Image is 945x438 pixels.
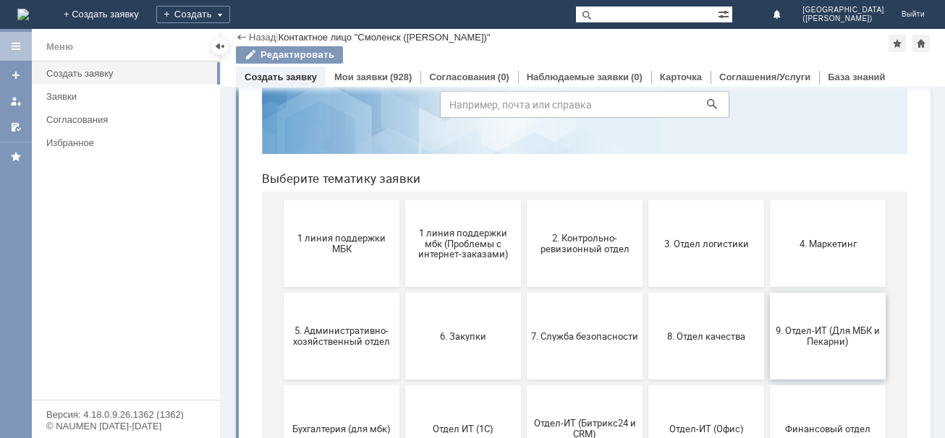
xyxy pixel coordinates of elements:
header: Выберите тематику заявки [12,145,657,159]
span: 1 линия поддержки МБК [38,206,145,228]
button: 3. Отдел логистики [398,173,514,260]
span: 6. Закупки [159,304,266,314]
div: (928) [390,72,412,82]
span: Финансовый отдел [524,396,631,407]
div: Сделать домашней страницей [912,35,930,52]
span: 2. Контрольно-ревизионный отдел [281,206,388,228]
div: Меню [46,38,73,56]
span: 5. Административно-хозяйственный отдел [38,299,145,320]
span: 3. Отдел логистики [402,211,509,222]
div: Заявки [46,91,211,102]
div: Согласования [46,114,211,125]
div: Контактное лицо "Смоленск ([PERSON_NAME])" [279,32,491,43]
span: ([PERSON_NAME]) [802,14,884,23]
button: 1 линия поддержки мбк (Проблемы с интернет-заказами) [155,173,271,260]
span: 1 линия поддержки мбк (Проблемы с интернет-заказами) [159,200,266,233]
a: Создать заявку [4,64,27,87]
div: Версия: 4.18.0.9.26.1362 (1362) [46,410,205,419]
span: Отдел-ИТ (Офис) [402,396,509,407]
a: Соглашения/Услуги [719,72,810,82]
a: Карточка [660,72,702,82]
button: 1 линия поддержки МБК [33,173,149,260]
span: Бухгалтерия (для мбк) [38,396,145,407]
a: Назад [249,32,276,43]
button: 5. Административно-хозяйственный отдел [33,266,149,353]
span: [GEOGRAPHIC_DATA] [802,6,884,14]
a: Согласования [429,72,496,82]
a: Мои заявки [334,72,388,82]
a: Создать заявку [41,62,217,85]
div: (0) [631,72,643,82]
button: 9. Отдел-ИТ (Для МБК и Пекарни) [520,266,635,353]
a: База знаний [828,72,885,82]
a: Согласования [41,108,217,131]
input: Например, почта или справка [190,64,479,91]
span: 9. Отдел-ИТ (Для МБК и Пекарни) [524,299,631,320]
span: 8. Отдел качества [402,304,509,314]
span: Отдел-ИТ (Битрикс24 и CRM) [281,391,388,413]
div: (0) [498,72,509,82]
div: | [276,31,278,42]
img: logo [17,9,29,20]
span: 7. Служба безопасности [281,304,388,314]
span: Отдел ИТ (1С) [159,396,266,407]
a: Заявки [41,85,217,108]
button: 2. Контрольно-ревизионный отдел [276,173,392,260]
span: 4. Маркетинг [524,211,631,222]
div: Скрыть меню [211,38,229,55]
button: 6. Закупки [155,266,271,353]
span: Расширенный поиск [718,7,732,20]
a: Мои заявки [4,90,27,113]
div: Добавить в избранное [889,35,906,52]
a: Перейти на домашнюю страницу [17,9,29,20]
div: Создать заявку [46,68,211,79]
div: © NAUMEN [DATE]-[DATE] [46,421,205,431]
a: Мои согласования [4,116,27,139]
button: 8. Отдел качества [398,266,514,353]
div: Создать [156,6,230,23]
a: Наблюдаемые заявки [527,72,629,82]
button: 4. Маркетинг [520,173,635,260]
button: 7. Служба безопасности [276,266,392,353]
label: Воспользуйтесь поиском [190,35,479,50]
a: Создать заявку [245,72,317,82]
div: Избранное [46,137,195,148]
